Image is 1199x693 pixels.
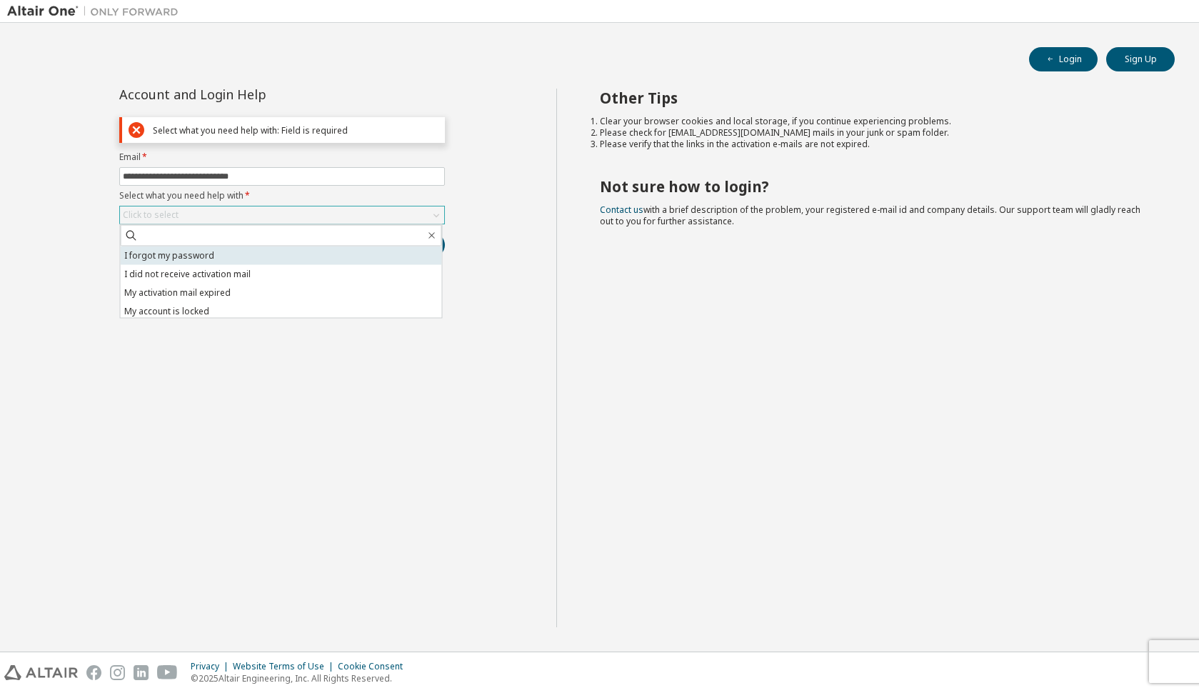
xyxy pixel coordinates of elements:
div: Account and Login Help [119,89,380,100]
div: Select what you need help with: Field is required [153,125,438,136]
img: instagram.svg [110,665,125,680]
h2: Other Tips [600,89,1149,107]
li: Clear your browser cookies and local storage, if you continue experiencing problems. [600,116,1149,127]
img: youtube.svg [157,665,178,680]
li: Please verify that the links in the activation e-mails are not expired. [600,139,1149,150]
li: I forgot my password [121,246,442,265]
div: Cookie Consent [338,661,411,672]
button: Login [1029,47,1098,71]
h2: Not sure how to login? [600,177,1149,196]
div: Website Terms of Use [233,661,338,672]
button: Sign Up [1106,47,1175,71]
img: altair_logo.svg [4,665,78,680]
div: Click to select [120,206,444,224]
p: © 2025 Altair Engineering, Inc. All Rights Reserved. [191,672,411,684]
img: linkedin.svg [134,665,149,680]
a: Contact us [600,204,643,216]
img: facebook.svg [86,665,101,680]
div: Click to select [123,209,179,221]
li: Please check for [EMAIL_ADDRESS][DOMAIN_NAME] mails in your junk or spam folder. [600,127,1149,139]
label: Select what you need help with [119,190,445,201]
img: Altair One [7,4,186,19]
span: with a brief description of the problem, your registered e-mail id and company details. Our suppo... [600,204,1140,227]
div: Privacy [191,661,233,672]
label: Email [119,151,445,163]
